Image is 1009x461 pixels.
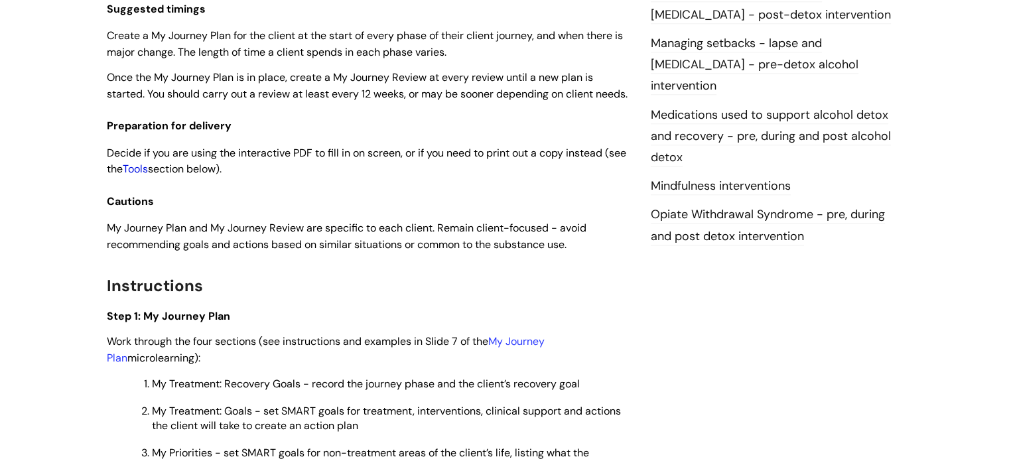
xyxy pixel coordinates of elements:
a: Medications used to support alcohol detox and recovery - pre, during and post alcohol detox [651,107,891,167]
a: Opiate Withdrawal Syndrome - pre, during and post detox intervention [651,206,885,245]
span: My Treatment: Recovery Goals - record the journey phase and the client’s recovery goal [152,377,580,391]
span: Create a My Journey Plan for the client at the start of every phase of their client journey, and ... [107,29,623,59]
span: My Journey Plan and My Journey Review are specific to each client. Remain client-focused - avoid ... [107,221,586,251]
span: Suggested timings [107,2,206,16]
a: Tools [123,162,148,176]
span: Cautions [107,194,154,208]
span: My Treatment: Goals - set SMART goals for treatment, interventions, clinical support and actions ... [152,404,621,432]
a: My Journey Plan [107,334,545,365]
a: Mindfulness interventions [651,178,791,195]
span: Preparation for delivery [107,119,232,133]
span: Work through the four sections (see instructions and examples in Slide 7 of the microlearning): [107,334,545,365]
span: Once the My Journey Plan is in place, create a My Journey Review at every review until a new plan... [107,70,628,101]
a: Managing setbacks - lapse and [MEDICAL_DATA] - pre-detox alcohol intervention [651,35,858,96]
span: Decide if you are using the interactive PDF to fill in on screen, or if you need to print out a c... [107,146,626,176]
span: Instructions [107,275,203,296]
span: Step 1: My Journey Plan [107,309,230,323]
